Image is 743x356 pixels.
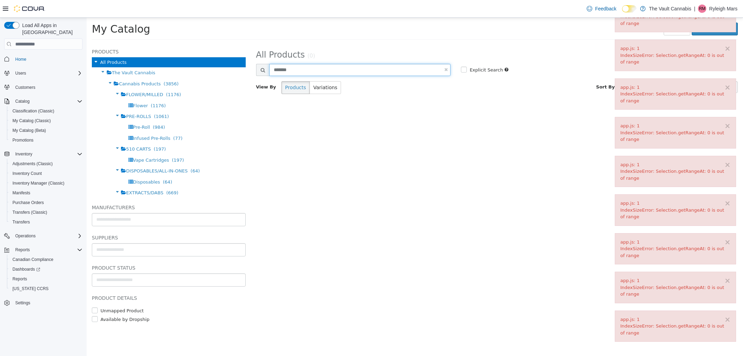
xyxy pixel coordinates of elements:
[7,159,85,169] button: Adjustments (Classic)
[534,144,644,164] div: app.js: 1 IndexSizeError: Selection.getRangeAt: 0 is out of range
[46,140,82,145] span: Vape Cartridges
[7,217,85,227] button: Transfers
[10,107,82,115] span: Classification (Classic)
[15,247,30,253] span: Reports
[10,126,49,135] a: My Catalog (Beta)
[4,51,82,326] nav: Complex example
[64,85,79,91] span: (1176)
[7,178,85,188] button: Inventory Manager (Classic)
[1,149,85,159] button: Inventory
[32,63,74,69] span: Cannabis Products
[12,55,29,63] a: Home
[7,274,85,284] button: Reports
[12,108,54,114] span: Classification (Classic)
[40,129,64,134] span: 510 CARTS
[85,140,97,145] span: (197)
[12,232,38,240] button: Operations
[12,150,35,158] button: Inventory
[10,255,82,264] span: Canadian Compliance
[709,5,737,13] p: Ryleigh Mars
[10,169,82,178] span: Inventory Count
[534,182,644,203] div: app.js: 1 IndexSizeError: Selection.getRangeAt: 0 is out of range
[622,12,622,13] span: Dark Mode
[67,129,79,134] span: (197)
[87,118,96,123] span: (77)
[10,179,82,187] span: Inventory Manager (Classic)
[195,63,223,76] button: Products
[10,189,82,197] span: Manifests
[79,74,94,79] span: (1176)
[10,136,82,144] span: Promotions
[12,150,82,158] span: Inventory
[1,96,85,106] button: Catalog
[80,172,92,178] span: (669)
[5,5,63,17] span: My Catalog
[12,232,82,240] span: Operations
[622,5,637,12] input: Dark Mode
[7,198,85,207] button: Purchase Orders
[46,118,84,123] span: Infused Pre-Rolls
[7,207,85,217] button: Transfers (Classic)
[10,179,67,187] a: Inventory Manager (Classic)
[10,117,54,125] a: My Catalog (Classic)
[12,97,32,105] button: Catalog
[7,116,85,126] button: My Catalog (Classic)
[12,180,64,186] span: Inventory Manager (Classic)
[5,276,159,285] h5: Product Details
[7,284,85,294] button: [US_STATE] CCRS
[534,298,644,319] div: app.js: 1 IndexSizeError: Selection.getRangeAt: 0 is out of range
[638,144,644,151] button: ×
[25,52,69,58] span: The Vault Cannabis
[12,266,40,272] span: Dashboards
[10,160,82,168] span: Adjustments (Classic)
[649,5,691,13] p: The Vault Cannabis
[169,67,190,72] span: View By
[12,69,29,77] button: Users
[10,117,82,125] span: My Catalog (Classic)
[7,264,85,274] a: Dashboards
[10,265,43,273] a: Dashboards
[10,208,82,217] span: Transfers (Classic)
[5,246,159,254] h5: Product Status
[12,97,82,105] span: Catalog
[10,285,82,293] span: Washington CCRS
[1,54,85,64] button: Home
[12,83,82,92] span: Customers
[10,275,82,283] span: Reports
[534,27,644,48] div: app.js: 1 IndexSizeError: Selection.getRangeAt: 0 is out of range
[638,105,644,112] button: ×
[12,210,47,215] span: Transfers (Classic)
[12,276,27,282] span: Reports
[534,105,644,125] div: app.js: 1 IndexSizeError: Selection.getRangeAt: 0 is out of range
[12,219,30,225] span: Transfers
[699,5,706,13] span: RM
[12,286,49,291] span: [US_STATE] CCRS
[7,126,85,135] button: My Catalog (Beta)
[638,27,644,35] button: ×
[12,298,82,307] span: Settings
[5,30,159,38] h5: Products
[12,246,33,254] button: Reports
[1,298,85,308] button: Settings
[12,137,34,143] span: Promotions
[10,136,36,144] a: Promotions
[10,189,33,197] a: Manifests
[10,198,82,207] span: Purchase Orders
[76,162,86,167] span: (64)
[223,63,254,76] button: Variations
[638,182,644,189] button: ×
[10,160,55,168] a: Adjustments (Classic)
[10,255,56,264] a: Canadian Compliance
[40,96,64,101] span: PRE-ROLLS
[7,106,85,116] button: Classification (Classic)
[12,83,38,92] a: Customers
[10,169,45,178] a: Inventory Count
[7,169,85,178] button: Inventory Count
[15,99,29,104] span: Catalog
[12,257,53,262] span: Canadian Compliance
[12,298,63,305] label: Available by Dropship
[7,135,85,145] button: Promotions
[104,151,113,156] span: (64)
[1,68,85,78] button: Users
[12,171,42,176] span: Inventory Count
